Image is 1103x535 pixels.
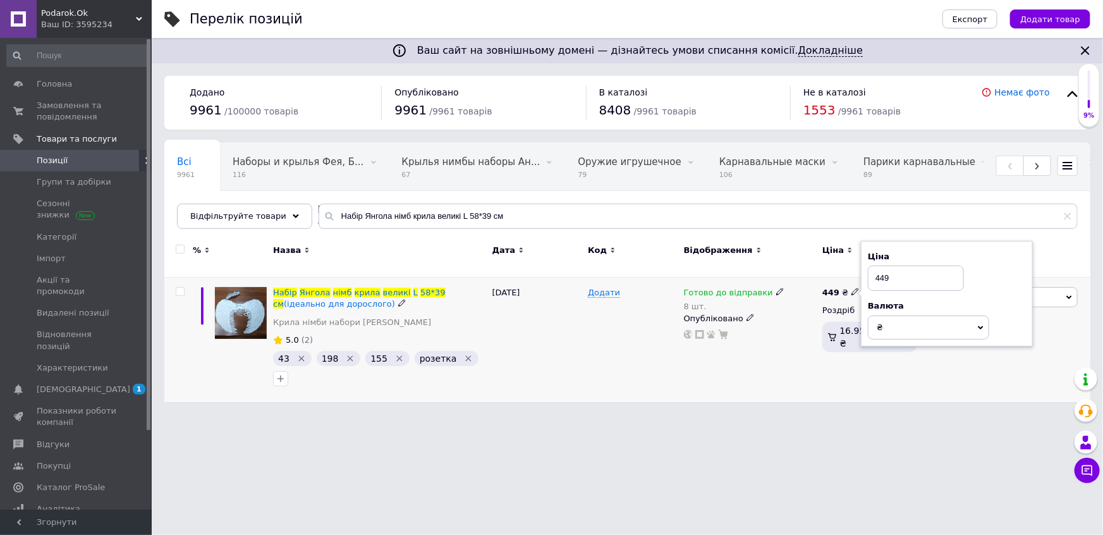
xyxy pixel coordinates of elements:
span: Відгуки [37,439,70,450]
span: (2) [302,335,313,345]
span: Набір [273,288,297,297]
button: Чат з покупцем [1075,458,1100,483]
span: 67 [402,170,540,180]
span: 155 [370,354,387,364]
svg: Видалити мітку [345,354,355,364]
span: Волшебные палочки [177,204,279,216]
span: 9961 [190,102,222,118]
span: 79 [578,170,681,180]
span: Позиції [37,155,68,166]
span: Відфільтруйте товари [190,211,286,221]
svg: Видалити мітку [296,354,307,364]
div: 8 шт. [684,302,784,311]
span: Характеристики [37,362,108,374]
div: 9% [1079,111,1099,120]
span: Оружие игрушечное [578,156,681,168]
span: Не в каталозі [803,87,866,97]
span: Броши [317,204,350,216]
span: 9961 [394,102,427,118]
span: Акції та промокоди [37,274,117,297]
input: Пошук по назві позиції, артикулу і пошуковим запитам [319,204,1078,229]
span: Каталог ProSale [37,482,105,493]
div: ₴ [822,287,860,298]
span: 8408 [599,102,631,118]
span: Всі [177,156,192,168]
span: / 9961 товарів [429,106,492,116]
span: Готово до відправки [684,288,773,301]
svg: Видалити мітку [463,354,473,364]
span: Сезонні знижки [37,198,117,221]
span: крила [355,288,381,297]
div: Перелік позицій [190,13,303,26]
span: Категорії [37,231,76,243]
a: Крила німби набори [PERSON_NAME] [273,317,431,328]
span: Додати [588,288,620,298]
span: Додати товар [1020,15,1080,24]
span: Крылья нимбы наборы Ан... [402,156,540,168]
div: Ціна [868,251,1026,262]
span: Відображення [684,245,753,256]
span: Код [588,245,607,256]
div: [DATE] [489,278,585,403]
span: В каталозі [599,87,648,97]
a: Докладніше [798,44,863,57]
span: (ідеально для дорослого) [284,299,395,309]
span: 116 [233,170,364,180]
span: 198 [322,354,339,364]
span: Експорт [953,15,988,24]
span: % [193,245,201,256]
b: 449 [822,288,839,297]
span: Замовлення та повідомлення [37,100,117,123]
span: Покупці [37,460,71,472]
span: Додано [190,87,224,97]
span: німб [333,288,352,297]
button: Експорт [942,9,998,28]
span: Янгола [300,288,331,297]
div: Роздріб [822,305,917,316]
span: великі [383,288,411,297]
span: 5.0 [286,335,299,345]
span: Головна [37,78,72,90]
span: Наборы и крылья Фея, Б... [233,156,364,168]
svg: Закрити [1078,43,1093,58]
span: 58*39 [420,288,446,297]
span: Опубліковано [394,87,459,97]
span: см [273,299,284,309]
div: Наборы и крылья Фея, Бабочка [220,143,389,191]
span: Показники роботи компанії [37,405,117,428]
span: ₴ [877,323,883,332]
span: 9961 [177,170,195,180]
span: / 9961 товарів [634,106,697,116]
div: Крылья нимбы наборы Ангела Амура [389,143,566,191]
span: 89 [863,170,975,180]
span: 43 [278,354,289,364]
span: 1 [133,384,145,395]
div: Опубліковано [684,313,816,324]
a: НабірЯнголанімбкрилавеликіL58*39см(ідеально для дорослого) [273,288,446,309]
span: Карнавальные маски [719,156,826,168]
span: Товари та послуги [37,133,117,145]
span: 1553 [803,102,836,118]
span: Дата [492,245,516,256]
input: Пошук [6,44,149,67]
span: / 100000 товарів [224,106,298,116]
span: 106 [719,170,826,180]
span: Аналітика [37,503,80,515]
span: Групи та добірки [37,176,111,188]
span: Парики карнавальные [863,156,975,168]
span: Видалені позиції [37,307,109,319]
img: Набор Ангела нимб крылья большие L 58*39 см ( идеально для взрослого) [215,287,267,339]
span: / 9961 товарів [838,106,901,116]
span: 16.95%, 76.11 ₴ [840,326,905,348]
span: Імпорт [37,253,66,264]
span: Podarok.Ok [41,8,136,19]
div: Ваш ID: 3595234 [41,19,152,30]
span: 45 [317,218,350,228]
span: Ваш сайт на зовнішньому домені — дізнайтесь умови списання комісії. [417,44,863,57]
span: Назва [273,245,301,256]
span: розетка [420,354,457,364]
a: Немає фото [994,87,1050,97]
span: L [413,288,418,297]
button: Додати товар [1010,9,1090,28]
div: Валюта [868,300,1026,312]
